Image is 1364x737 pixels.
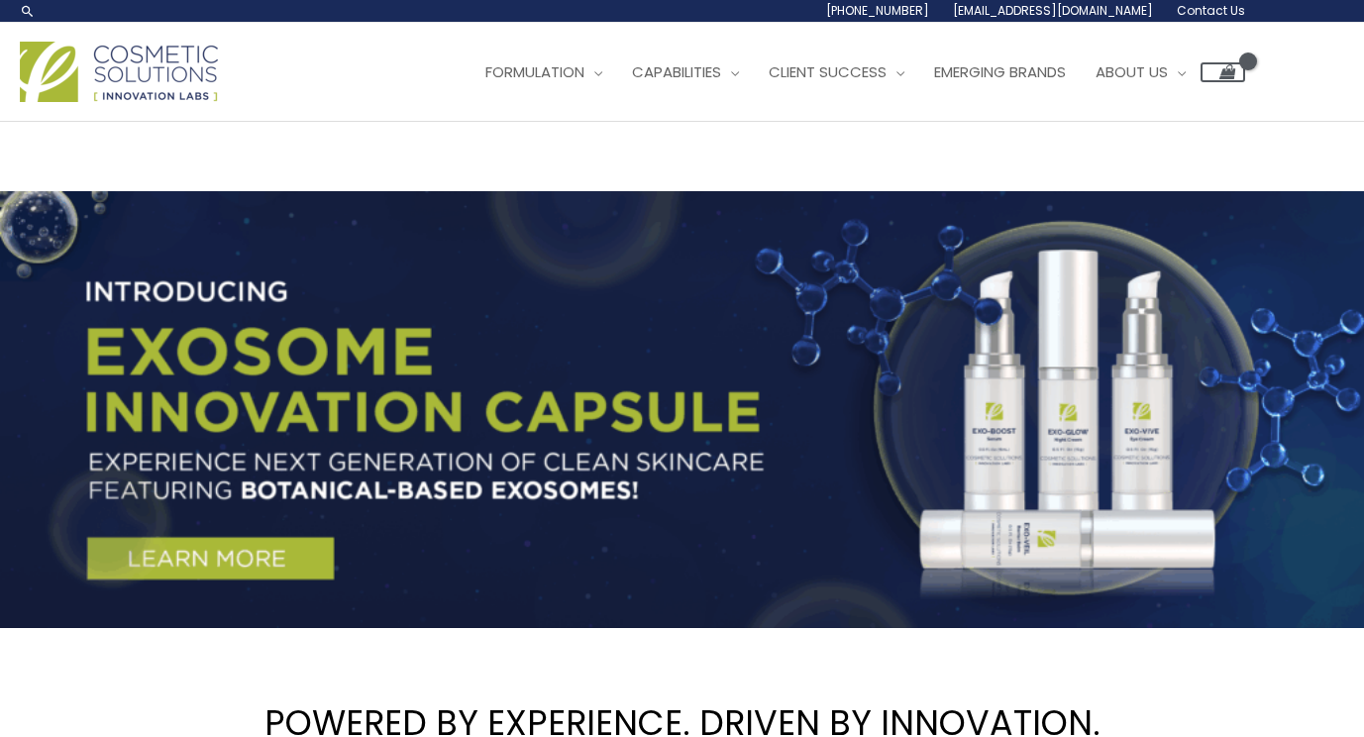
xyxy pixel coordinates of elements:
[456,43,1245,102] nav: Site Navigation
[754,43,919,102] a: Client Success
[485,61,584,82] span: Formulation
[471,43,617,102] a: Formulation
[934,61,1066,82] span: Emerging Brands
[632,61,721,82] span: Capabilities
[20,42,218,102] img: Cosmetic Solutions Logo
[953,2,1153,19] span: [EMAIL_ADDRESS][DOMAIN_NAME]
[1096,61,1168,82] span: About Us
[769,61,887,82] span: Client Success
[617,43,754,102] a: Capabilities
[1081,43,1201,102] a: About Us
[20,3,36,19] a: Search icon link
[1177,2,1245,19] span: Contact Us
[1201,62,1245,82] a: View Shopping Cart, empty
[919,43,1081,102] a: Emerging Brands
[826,2,929,19] span: [PHONE_NUMBER]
